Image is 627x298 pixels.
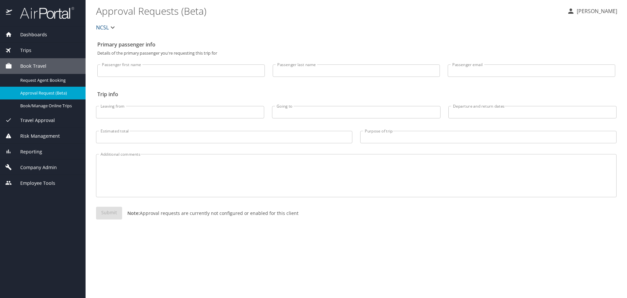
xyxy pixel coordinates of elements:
[20,103,78,109] span: Book/Manage Online Trips
[12,148,42,155] span: Reporting
[20,77,78,83] span: Request Agent Booking
[97,39,615,50] h2: Primary passenger info
[96,23,109,32] span: NCSL
[97,89,615,99] h2: Trip info
[12,62,46,70] span: Book Travel
[20,90,78,96] span: Approval Request (Beta)
[12,117,55,124] span: Travel Approval
[122,210,298,217] p: Approval requests are currently not configured or enabled for this client
[12,180,55,187] span: Employee Tools
[6,7,13,19] img: icon-airportal.png
[564,5,620,17] button: [PERSON_NAME]
[93,21,119,34] button: NCSL
[12,31,47,38] span: Dashboards
[13,7,74,19] img: airportal-logo.png
[12,47,31,54] span: Trips
[12,164,57,171] span: Company Admin
[127,210,140,216] strong: Note:
[575,7,617,15] p: [PERSON_NAME]
[12,132,60,140] span: Risk Management
[96,1,562,21] h1: Approval Requests (Beta)
[97,51,615,55] p: Details of the primary passenger you're requesting this trip for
